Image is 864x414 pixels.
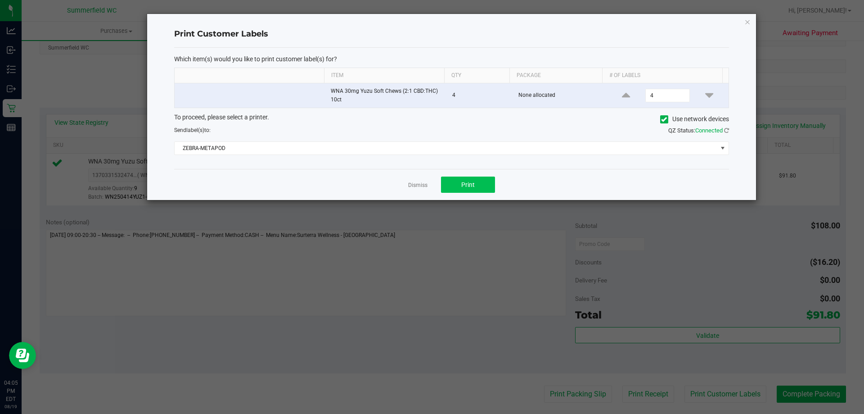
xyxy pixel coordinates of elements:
[447,83,513,108] td: 4
[660,114,729,124] label: Use network devices
[186,127,204,133] span: label(s)
[513,83,607,108] td: None allocated
[174,28,729,40] h4: Print Customer Labels
[461,181,475,188] span: Print
[325,83,447,108] td: WNA 30mg Yuzu Soft Chews (2:1 CBD:THC) 10ct
[9,342,36,369] iframe: Resource center
[175,142,717,155] span: ZEBRA-METAPOD
[602,68,722,83] th: # of labels
[444,68,509,83] th: Qty
[441,177,495,193] button: Print
[408,182,427,189] a: Dismiss
[668,127,729,134] span: QZ Status:
[167,113,736,126] div: To proceed, please select a printer.
[509,68,602,83] th: Package
[174,127,211,133] span: Send to:
[324,68,444,83] th: Item
[174,55,729,63] p: Which item(s) would you like to print customer label(s) for?
[695,127,723,134] span: Connected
